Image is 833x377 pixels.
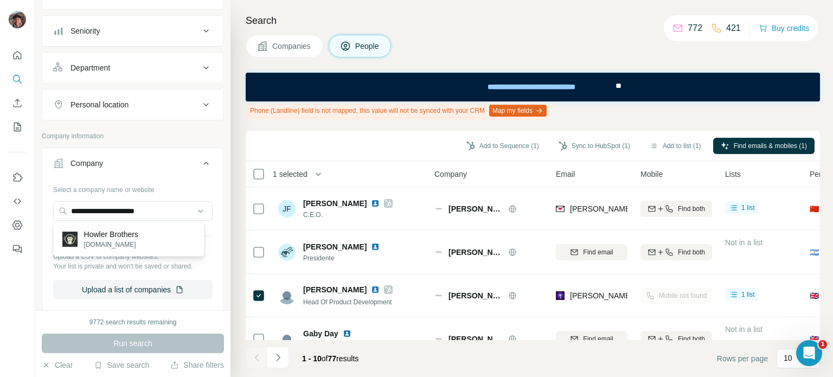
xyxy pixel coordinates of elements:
img: Logo of Pringle of Scotland [434,335,443,343]
span: Head Of Design [303,340,356,350]
span: [PERSON_NAME] [303,241,367,252]
span: [PERSON_NAME][EMAIL_ADDRESS][PERSON_NAME][DOMAIN_NAME] [570,291,824,300]
button: Find email [556,244,627,260]
button: Company [42,150,223,181]
img: LinkedIn logo [371,242,380,251]
img: Avatar [278,244,296,261]
div: Seniority [71,25,100,36]
img: LinkedIn logo [343,329,351,338]
span: Mobile [640,169,663,180]
iframe: Banner [246,73,820,101]
button: Find both [640,244,712,260]
span: results [302,354,358,363]
button: Find both [640,331,712,347]
span: 77 [328,354,337,363]
button: Add to Sequence (1) [459,138,547,154]
button: Feedback [9,239,26,259]
span: [PERSON_NAME] [303,284,367,295]
iframe: Intercom live chat [796,340,822,366]
button: Add to list (1) [642,138,709,154]
span: Presidente [303,253,384,263]
p: 772 [688,22,702,35]
p: Howler Brothers [84,229,138,240]
button: Use Surfe on LinkedIn [9,168,26,187]
button: Find both [640,201,712,217]
button: Seniority [42,18,223,44]
span: [PERSON_NAME] of Scotland [448,203,503,214]
p: Company information [42,131,224,141]
div: Department [71,62,110,73]
span: Head Of Product Development [303,298,392,306]
img: Logo of Pringle of Scotland [434,291,443,300]
span: 🇬🇧 [810,290,819,301]
button: Save search [94,360,149,370]
span: 1 - 10 [302,354,322,363]
p: 421 [726,22,741,35]
p: Upload a CSV of company websites. [53,252,213,261]
span: Not in a list [725,325,762,334]
img: provider findymail logo [556,203,565,214]
button: Dashboard [9,215,26,235]
span: Company [434,169,467,180]
div: Phone (Landline) field is not mapped, this value will not be synced with your CRM [246,101,549,120]
span: Find both [678,247,705,257]
div: Personal location [71,99,129,110]
span: [PERSON_NAME] of Scotland [448,247,503,258]
img: Logo of Pringle of Scotland [434,248,443,257]
div: Select a company name or website [53,181,213,195]
button: Department [42,55,223,81]
button: Find email [556,331,627,347]
span: 1 selected [273,169,307,180]
span: [PERSON_NAME] of Scotland [448,290,503,301]
button: Buy credits [759,21,809,36]
button: Navigate to next page [267,347,289,368]
button: Enrich CSV [9,93,26,113]
span: Find email [583,334,613,344]
span: [PERSON_NAME] of Scotland [448,334,503,344]
span: of [322,354,328,363]
img: Avatar [278,287,296,304]
img: Logo of Pringle of Scotland [434,205,443,213]
span: Companies [272,41,312,52]
button: Upload a list of companies [53,280,213,299]
img: LinkedIn logo [371,199,380,208]
span: Email [556,169,575,180]
span: Lists [725,169,741,180]
button: Find emails & mobiles (1) [713,138,815,154]
p: 10 [784,353,792,363]
button: Quick start [9,46,26,65]
p: Your list is private and won't be saved or shared. [53,261,213,271]
span: 🇨🇳 [810,203,819,214]
img: Avatar [9,11,26,28]
div: 9772 search results remaining [89,317,177,327]
span: C.E.O. [303,210,393,220]
span: 🇬🇧 [810,334,819,344]
span: People [355,41,380,52]
button: Clear [42,360,73,370]
h4: Search [246,13,820,28]
span: Find both [678,204,705,214]
button: Personal location [42,92,223,118]
button: Share filters [170,360,224,370]
button: Sync to HubSpot (1) [551,138,638,154]
span: 1 list [741,290,755,299]
img: Avatar [278,330,296,348]
img: Howler Brothers [62,232,78,247]
img: provider leadmagic logo [556,290,565,301]
span: 1 list [741,203,755,213]
button: Map my fields [489,105,547,117]
div: JF [278,200,296,218]
span: [PERSON_NAME][EMAIL_ADDRESS][DOMAIN_NAME] [570,205,761,213]
span: Not in a list [725,238,762,247]
div: Company [71,158,103,169]
p: [DOMAIN_NAME] [84,240,138,250]
img: LinkedIn logo [371,285,380,294]
span: Find emails & mobiles (1) [734,141,807,151]
span: Find email [583,247,613,257]
button: Search [9,69,26,89]
button: My lists [9,117,26,137]
span: 🇦🇷 [810,247,819,258]
button: Use Surfe API [9,191,26,211]
span: [PERSON_NAME] [303,198,367,209]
